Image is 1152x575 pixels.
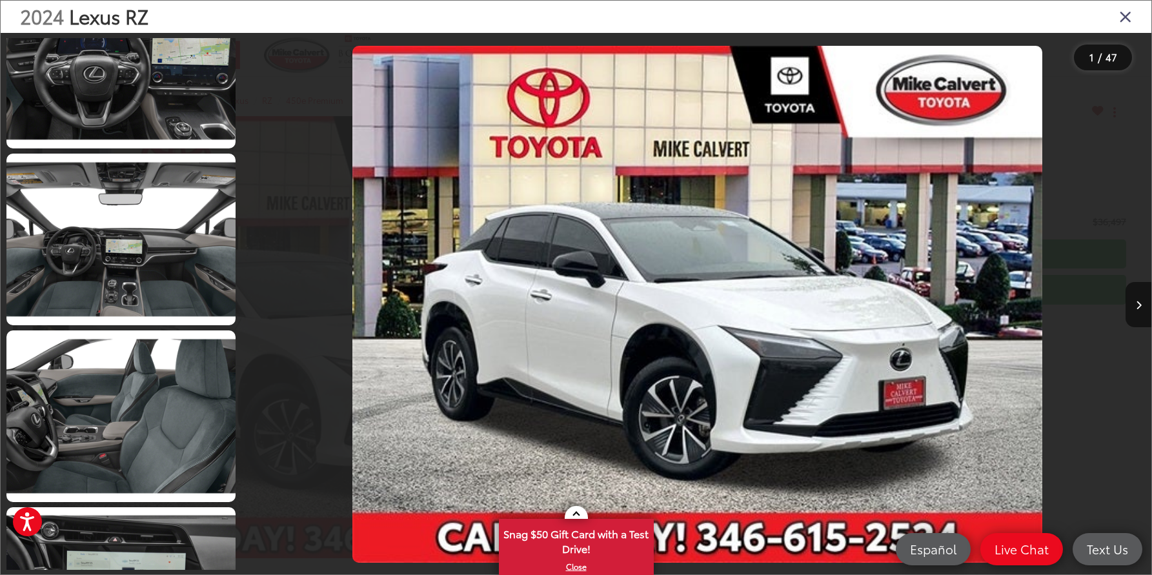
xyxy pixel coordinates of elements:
[1096,53,1103,62] span: /
[1119,8,1132,25] i: Close gallery
[4,328,237,503] img: 2024 Lexus RZ 450e Premium
[988,541,1055,557] span: Live Chat
[1080,541,1135,557] span: Text Us
[244,46,1151,563] div: 2024 Lexus RZ 450e Premium 0
[980,533,1063,565] a: Live Chat
[904,541,963,557] span: Español
[1089,50,1094,64] span: 1
[352,46,1042,563] img: 2024 Lexus RZ 450e Premium
[896,533,971,565] a: Español
[69,2,149,30] span: Lexus RZ
[500,520,652,560] span: Snag $50 Gift Card with a Test Drive!
[20,2,64,30] span: 2024
[1073,533,1142,565] a: Text Us
[1106,50,1117,64] span: 47
[4,152,237,327] img: 2024 Lexus RZ 450e Premium
[1126,282,1151,327] button: Next image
